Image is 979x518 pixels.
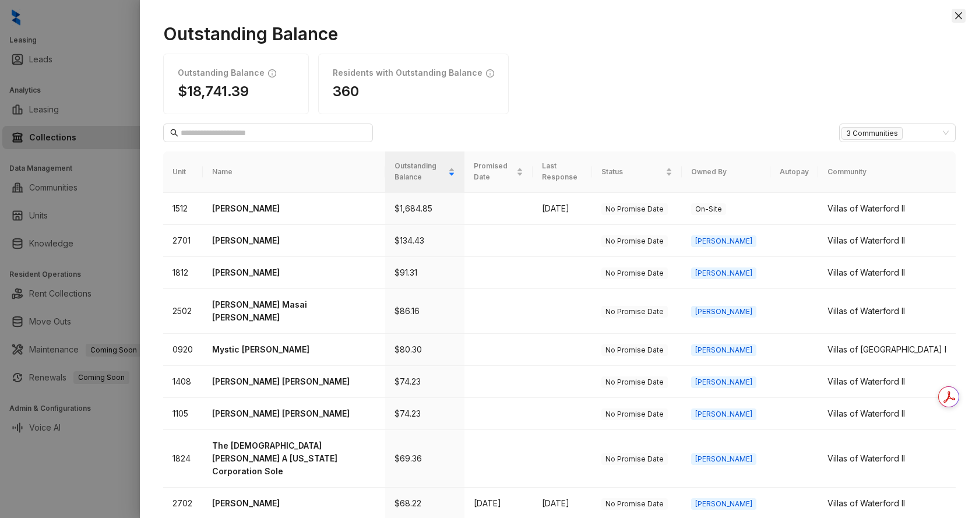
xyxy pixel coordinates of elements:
div: Villas of Waterford II [827,305,946,318]
span: No Promise Date [601,408,668,420]
div: Villas of Waterford II [827,407,946,420]
p: [PERSON_NAME] [212,266,376,279]
p: [PERSON_NAME] [PERSON_NAME] [212,407,376,420]
span: Outstanding Balance [395,161,446,183]
div: Villas of Waterford II [827,375,946,388]
span: [PERSON_NAME] [691,344,756,356]
span: No Promise Date [601,498,668,510]
span: No Promise Date [601,235,668,247]
div: Villas of Waterford II [827,202,946,215]
span: No Promise Date [601,376,668,388]
td: 2502 [163,289,203,334]
td: $74.23 [385,398,465,430]
th: Autopay [770,151,818,193]
span: close [954,11,963,20]
p: [PERSON_NAME] [212,202,376,215]
span: search [170,129,178,137]
th: Owned By [682,151,770,193]
div: Villas of Waterford II [827,497,946,510]
p: [PERSON_NAME] [212,497,376,510]
th: Last Response [533,151,592,193]
button: Close [952,9,966,23]
td: 2701 [163,225,203,257]
p: Mystic [PERSON_NAME] [212,343,376,356]
span: No Promise Date [601,306,668,318]
td: $91.31 [385,257,465,289]
div: Villas of Waterford II [827,452,946,465]
td: $86.16 [385,289,465,334]
span: [PERSON_NAME] [691,498,756,510]
h1: Outstanding Balance [178,68,265,78]
th: Status [592,151,682,193]
td: 1512 [163,193,203,225]
span: No Promise Date [601,203,668,215]
span: info-circle [268,68,276,78]
span: Status [601,167,663,178]
span: On-Site [691,203,726,215]
p: [PERSON_NAME] Masai [PERSON_NAME] [212,298,376,324]
span: 3 Communities [841,127,903,140]
span: Promised Date [474,161,513,183]
span: [PERSON_NAME] [691,408,756,420]
th: Promised Date [464,151,532,193]
td: $69.36 [385,430,465,488]
td: 1105 [163,398,203,430]
th: Name [203,151,385,193]
td: [DATE] [533,193,592,225]
th: Community [818,151,956,193]
th: Unit [163,151,203,193]
td: 1812 [163,257,203,289]
div: Villas of [GEOGRAPHIC_DATA] I [827,343,946,356]
span: [PERSON_NAME] [691,376,756,388]
h1: 360 [333,83,494,100]
td: $1,684.85 [385,193,465,225]
h1: Residents with Outstanding Balance [333,68,483,78]
span: [PERSON_NAME] [691,306,756,318]
span: No Promise Date [601,267,668,279]
span: [PERSON_NAME] [691,235,756,247]
span: info-circle [486,68,494,78]
p: The [DEMOGRAPHIC_DATA][PERSON_NAME] A [US_STATE] Corporation Sole [212,439,376,478]
td: $134.43 [385,225,465,257]
span: No Promise Date [601,344,668,356]
td: 1824 [163,430,203,488]
div: Villas of Waterford II [827,234,946,247]
span: [PERSON_NAME] [691,267,756,279]
td: 0920 [163,334,203,366]
td: $74.23 [385,366,465,398]
span: No Promise Date [601,453,668,465]
p: [PERSON_NAME] [PERSON_NAME] [212,375,376,388]
h1: $18,741.39 [178,83,294,100]
div: Villas of Waterford II [827,266,946,279]
h1: Outstanding Balance [163,23,956,44]
td: 1408 [163,366,203,398]
span: [PERSON_NAME] [691,453,756,465]
td: $80.30 [385,334,465,366]
p: [PERSON_NAME] [212,234,376,247]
